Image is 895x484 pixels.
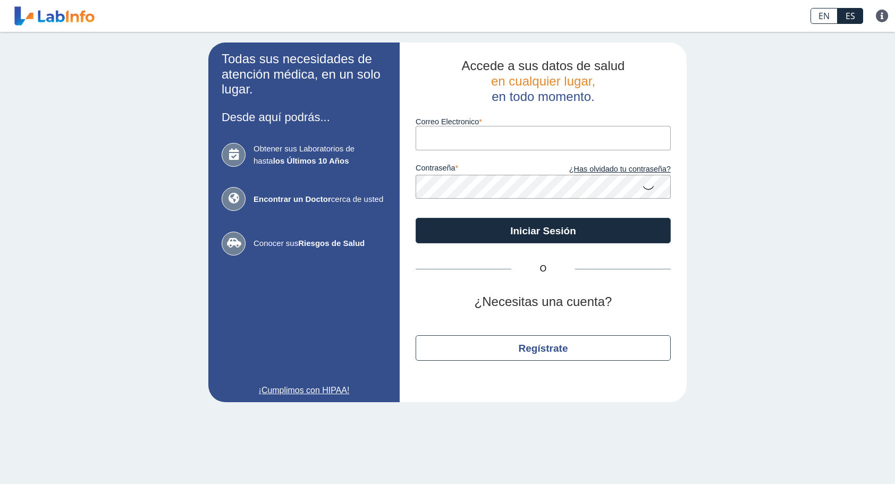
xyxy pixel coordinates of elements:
a: ¿Has olvidado tu contraseña? [543,164,671,175]
button: Iniciar Sesión [416,218,671,243]
h3: Desde aquí podrás... [222,111,386,124]
h2: Todas sus necesidades de atención médica, en un solo lugar. [222,52,386,97]
h2: ¿Necesitas una cuenta? [416,294,671,310]
span: Obtener sus Laboratorios de hasta [254,143,386,167]
b: los Últimos 10 Años [273,156,349,165]
span: O [511,262,575,275]
a: ¡Cumplimos con HIPAA! [222,384,386,397]
b: Riesgos de Salud [298,239,365,248]
span: cerca de usted [254,193,386,206]
label: contraseña [416,164,543,175]
a: EN [810,8,838,24]
label: Correo Electronico [416,117,671,126]
span: en cualquier lugar, [491,74,595,88]
a: ES [838,8,863,24]
button: Regístrate [416,335,671,361]
b: Encontrar un Doctor [254,194,331,203]
span: en todo momento. [492,89,594,104]
span: Conocer sus [254,237,386,250]
span: Accede a sus datos de salud [462,58,625,73]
